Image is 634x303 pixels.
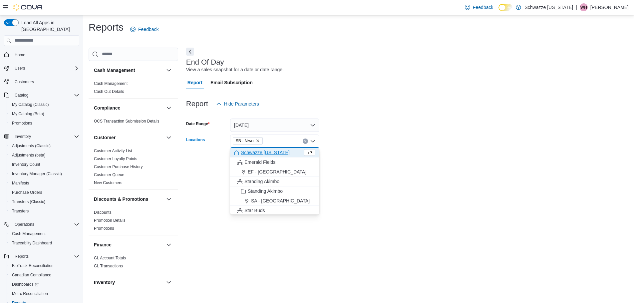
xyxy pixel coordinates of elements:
a: Cash Out Details [94,89,124,94]
span: Dashboards [12,282,39,287]
button: BioTrack Reconciliation [7,261,82,270]
button: Inventory [1,132,82,141]
button: Compliance [165,104,173,112]
a: Customer Activity List [94,149,132,153]
span: Customer Queue [94,172,124,177]
button: Home [1,50,82,60]
button: Promotions [7,119,82,128]
a: Manifests [9,179,32,187]
a: Cash Management [9,230,48,238]
span: Inventory Count [9,160,79,168]
span: Transfers (Classic) [9,198,79,206]
div: William Hester [580,3,588,11]
span: GL Account Totals [94,255,126,261]
span: Purchase Orders [9,188,79,196]
button: Cash Management [94,67,163,74]
span: My Catalog (Beta) [12,111,44,117]
span: Dashboards [9,280,79,288]
p: | [576,3,577,11]
span: Feedback [138,26,158,33]
button: Transfers [7,206,82,216]
a: Promotion Details [94,218,126,223]
a: Adjustments (beta) [9,151,48,159]
a: Transfers (Classic) [9,198,48,206]
span: WH [580,3,587,11]
span: Cash Management [9,230,79,238]
span: Transfers [9,207,79,215]
a: Customer Queue [94,172,124,177]
button: Reports [12,252,31,260]
span: Home [12,51,79,59]
span: Traceabilty Dashboard [9,239,79,247]
a: Feedback [462,1,496,14]
span: Inventory [15,134,31,139]
button: Inventory [12,133,34,141]
button: Inventory [165,278,173,286]
button: Cash Management [165,66,173,74]
img: Cova [13,4,43,11]
button: Hide Parameters [213,97,262,111]
h3: End Of Day [186,58,224,66]
span: Inventory Manager (Classic) [12,171,62,176]
button: Traceabilty Dashboard [7,238,82,248]
button: Close list of options [310,139,315,144]
span: Customer Purchase History [94,164,143,169]
a: Metrc Reconciliation [9,290,51,298]
span: Standing Akimbo [248,188,283,194]
span: My Catalog (Classic) [12,102,49,107]
span: SB - Niwot [233,137,263,145]
span: Operations [12,220,79,228]
span: Traceabilty Dashboard [12,240,52,246]
button: Transfers (Classic) [7,197,82,206]
span: Load All Apps in [GEOGRAPHIC_DATA] [19,19,79,33]
h3: Report [186,100,208,108]
a: My Catalog (Beta) [9,110,47,118]
button: Star Buds [230,206,319,215]
span: Operations [15,222,34,227]
h3: Discounts & Promotions [94,196,148,202]
button: Clear input [303,139,308,144]
div: Customer [89,147,178,189]
span: Feedback [473,4,493,11]
span: Inventory Count [12,162,40,167]
span: Adjustments (beta) [9,151,79,159]
button: Standing Akimbo [230,177,319,186]
button: Finance [165,241,173,249]
button: Inventory [94,279,163,286]
span: Manifests [9,179,79,187]
span: Reports [15,254,29,259]
a: Home [12,51,28,59]
a: Feedback [128,23,161,36]
span: SB - Niwot [236,138,255,144]
span: Adjustments (beta) [12,152,46,158]
p: [PERSON_NAME] [590,3,629,11]
a: OCS Transaction Submission Details [94,119,159,124]
button: My Catalog (Classic) [7,100,82,109]
span: Catalog [15,93,28,98]
button: Inventory Count [7,160,82,169]
button: Operations [1,220,82,229]
span: Adjustments (Classic) [12,143,51,149]
button: Canadian Compliance [7,270,82,280]
label: Locations [186,137,205,143]
button: Users [12,64,28,72]
span: Adjustments (Classic) [9,142,79,150]
button: Emerald Fields [230,157,319,167]
h3: Inventory [94,279,115,286]
span: SA - [GEOGRAPHIC_DATA] [251,197,310,204]
span: EF - [GEOGRAPHIC_DATA] [248,168,306,175]
span: Reports [12,252,79,260]
a: Transfers [9,207,31,215]
button: Finance [94,241,163,248]
span: Transfers (Classic) [12,199,45,204]
span: Emerald Fields [244,159,275,165]
button: Discounts & Promotions [94,196,163,202]
a: GL Transactions [94,264,123,268]
span: Transfers [12,208,29,214]
span: BioTrack Reconciliation [12,263,54,268]
button: Customer [165,134,173,142]
button: Adjustments (Classic) [7,141,82,151]
button: My Catalog (Beta) [7,109,82,119]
